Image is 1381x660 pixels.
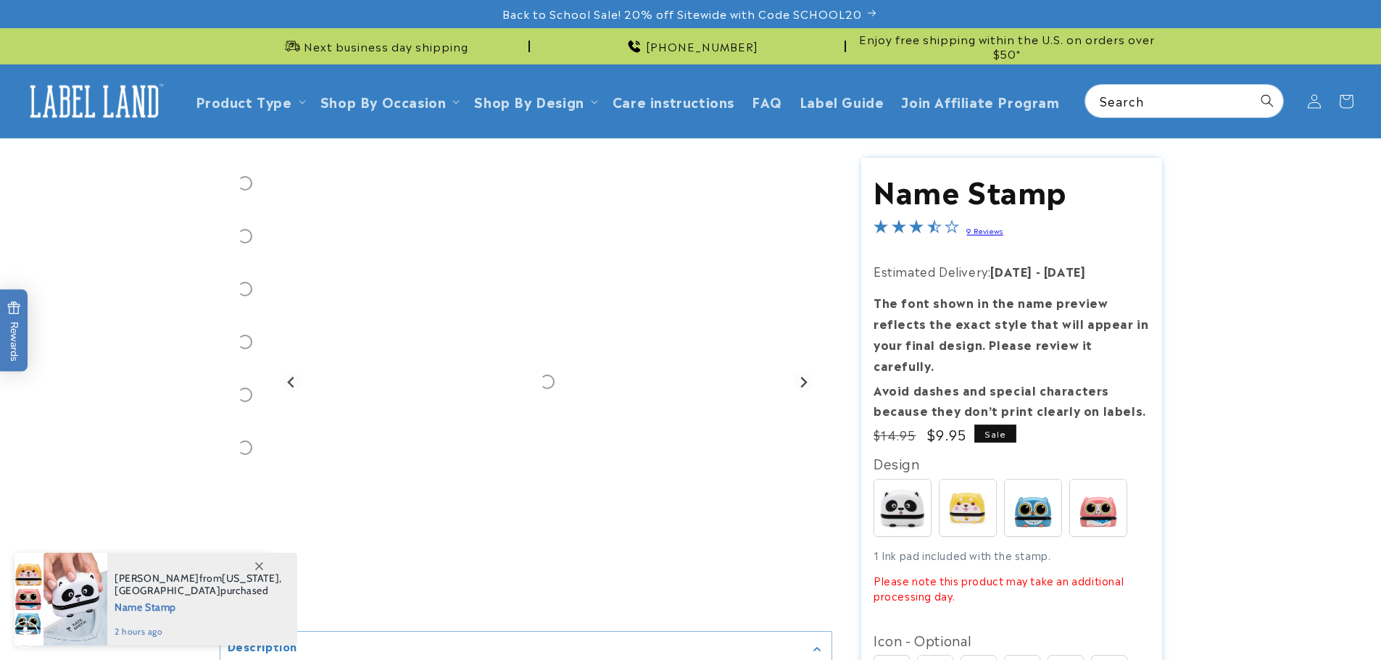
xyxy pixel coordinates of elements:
[752,93,782,109] span: FAQ
[320,93,447,109] span: Shop By Occasion
[187,84,312,118] summary: Product Type
[852,28,1162,64] div: Announcement
[974,425,1016,443] span: Sale
[22,79,167,124] img: Label Land
[874,293,1148,373] strong: The font shown in the name preview reflects the exact style that will appear in your final design...
[874,426,916,443] s: $14.95
[791,84,893,118] a: Label Guide
[220,317,270,367] div: Go to slide 5
[1070,480,1127,536] img: Whiskers
[220,158,270,209] div: Go to slide 2
[874,628,1149,651] div: Icon - Optional
[793,372,813,392] button: Next slide
[990,262,1032,280] strong: [DATE]
[1005,480,1061,536] img: Blinky
[874,221,959,238] span: 3.3-star overall rating
[646,39,758,54] span: [PHONE_NUMBER]
[282,372,302,392] button: Previous slide
[115,572,199,585] span: [PERSON_NAME]
[536,28,846,64] div: Announcement
[927,425,967,444] span: $9.95
[222,572,279,585] span: [US_STATE]
[474,91,584,111] a: Shop By Design
[196,91,292,111] a: Product Type
[502,7,862,21] span: Back to School Sale! 20% off Sitewide with Code SCHOOL20
[874,261,1149,282] p: Estimated Delivery:
[17,73,173,129] a: Label Land
[115,584,220,597] span: [GEOGRAPHIC_DATA]
[852,32,1162,60] span: Enjoy free shipping within the U.S. on orders over $50*
[465,84,603,118] summary: Shop By Design
[966,225,1003,235] a: 9 Reviews
[874,451,1149,475] div: Design
[874,480,931,536] img: Spots
[874,573,1149,603] p: Please note this product may take an additional processing day.
[220,211,270,262] div: Go to slide 3
[220,422,270,473] div: Go to slide 7
[220,264,270,314] div: Go to slide 4
[874,171,1149,209] h1: Name Stamp
[940,480,996,536] img: Buddy
[1044,262,1086,280] strong: [DATE]
[115,572,282,597] span: from , purchased
[892,84,1068,118] a: Join Affiliate Program
[220,28,530,64] div: Announcement
[1036,262,1041,280] strong: -
[304,39,468,54] span: Next business day shipping
[874,548,1149,603] div: 1 Ink pad included with the stamp.
[604,84,743,118] a: Care instructions
[743,84,791,118] a: FAQ
[874,381,1146,419] strong: Avoid dashes and special characters because they don’t print clearly on labels.
[901,93,1059,109] span: Join Affiliate Program
[800,93,884,109] span: Label Guide
[220,369,270,420] div: Go to slide 6
[1251,85,1283,117] button: Search
[228,639,298,653] h2: Description
[312,84,466,118] summary: Shop By Occasion
[7,301,21,361] span: Rewards
[613,93,734,109] span: Care instructions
